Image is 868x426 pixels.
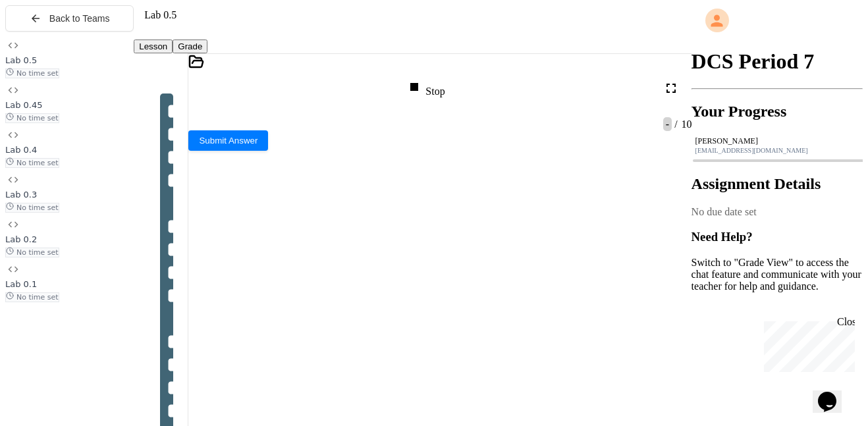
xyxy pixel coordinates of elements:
[5,234,37,244] span: Lab 0.2
[5,279,37,289] span: Lab 0.1
[5,145,37,155] span: Lab 0.4
[173,40,207,53] button: Grade
[813,373,855,413] iframe: chat widget
[692,103,863,120] h2: Your Progress
[692,49,863,74] h1: DCS Period 7
[5,55,37,65] span: Lab 0.5
[663,117,672,131] span: -
[759,316,855,372] iframe: chat widget
[5,68,59,78] span: No time set
[692,206,863,218] div: No due date set
[692,5,863,36] div: My Account
[5,158,59,168] span: No time set
[5,5,134,32] button: Back to Teams
[406,79,445,97] div: Stop
[5,113,59,123] span: No time set
[674,119,677,130] span: /
[692,230,863,244] h3: Need Help?
[695,147,859,154] div: [EMAIL_ADDRESS][DOMAIN_NAME]
[679,119,692,130] span: 10
[692,175,863,193] h2: Assignment Details
[5,292,59,302] span: No time set
[5,190,37,200] span: Lab 0.3
[199,136,258,146] span: Submit Answer
[5,100,43,110] span: Lab 0.45
[188,130,268,151] button: Submit Answer
[5,5,91,84] div: Chat with us now!Close
[144,9,176,20] span: Lab 0.5
[695,136,859,146] div: [PERSON_NAME]
[692,257,863,292] p: Switch to "Grade View" to access the chat feature and communicate with your teacher for help and ...
[134,40,173,53] button: Lesson
[5,203,59,213] span: No time set
[5,248,59,257] span: No time set
[49,13,110,24] span: Back to Teams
